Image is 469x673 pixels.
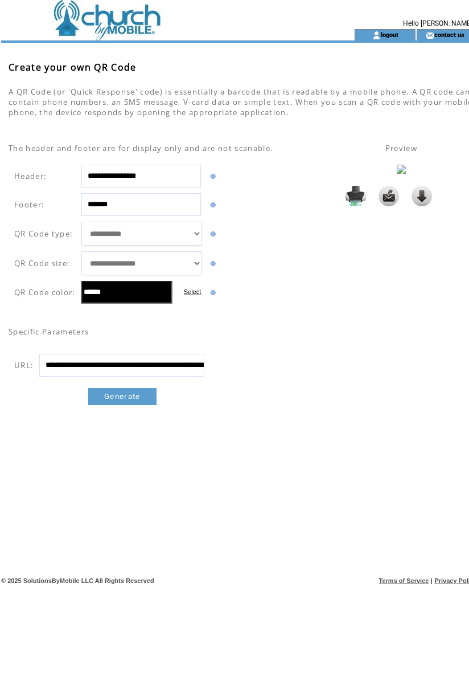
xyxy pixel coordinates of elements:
[379,577,429,584] a: Terms of Service
[14,171,47,181] span: Header:
[1,577,154,584] span: © 2025 SolutionsByMobile LLC All Rights Reserved
[9,143,273,153] span: The header and footer are for display only and are not scanable.
[426,31,434,40] img: contact_us_icon.gif
[208,174,216,179] img: help.gif
[379,201,399,207] a: Send it to my email
[14,199,44,210] span: Footer:
[9,61,137,74] span: Create your own QR Code
[14,360,34,370] span: URL:
[431,577,433,584] span: |
[14,229,73,239] span: QR Code type:
[208,202,216,207] img: help.gif
[381,31,398,38] a: logout
[9,327,89,337] span: Specific Parameters
[14,258,70,268] span: QR Code size:
[208,261,216,266] img: help.gif
[208,290,216,295] img: help.gif
[88,388,157,405] a: Generate
[397,165,406,174] img: eAF1Uc1LG0EUfwkNelCQphcRUVKhlzKrklIhFcQoRdkSmmiL7em5-7KZdHdnnJ1Npkq99WKhF.8Er-2lf0aP3nsTREQKvfTan...
[184,288,201,295] label: Select
[385,143,417,153] span: Preview
[372,31,381,40] img: account_icon.gif
[412,186,432,206] img: Click to download
[379,186,399,206] img: Send it to my email
[434,31,464,38] a: contact us
[345,186,366,206] img: Print it
[208,231,216,236] img: help.gif
[14,287,76,297] span: QR Code color:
